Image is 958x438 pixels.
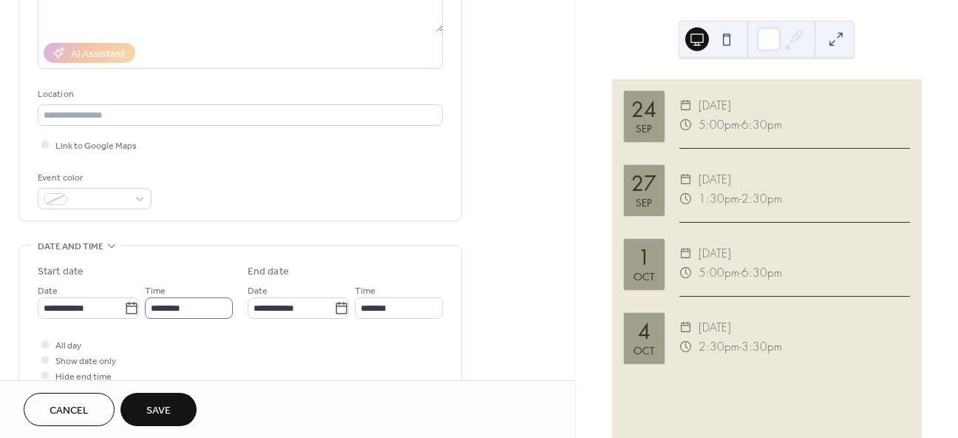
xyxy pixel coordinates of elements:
[638,322,650,343] div: 4
[38,239,103,255] span: Date and time
[699,115,739,135] span: 5:00pm
[631,100,656,121] div: 24
[633,272,654,282] div: Oct
[679,263,693,283] div: ​
[636,124,652,134] div: Sep
[679,170,693,189] div: ​
[355,283,376,299] span: Time
[741,337,782,357] span: 3:30pm
[248,264,289,280] div: End date
[699,170,731,189] span: [DATE]
[699,189,739,209] span: 1:30pm
[55,338,81,354] span: All day
[633,346,654,356] div: Oct
[248,283,268,299] span: Date
[739,337,741,357] span: -
[739,115,741,135] span: -
[636,198,652,208] div: Sep
[699,244,731,263] span: [DATE]
[55,369,112,385] span: Hide end time
[24,393,115,426] button: Cancel
[38,87,440,102] div: Location
[679,96,693,115] div: ​
[55,354,116,369] span: Show date only
[679,318,693,337] div: ​
[699,96,731,115] span: [DATE]
[50,403,89,419] span: Cancel
[741,115,782,135] span: 6:30pm
[38,170,149,186] div: Event color
[741,263,782,283] span: 6:30pm
[679,115,693,135] div: ​
[38,264,84,280] div: Start date
[120,393,197,426] button: Save
[679,337,693,357] div: ​
[38,283,58,299] span: Date
[739,263,741,283] span: -
[638,248,650,269] div: 1
[699,318,731,337] span: [DATE]
[146,403,171,419] span: Save
[699,337,739,357] span: 2:30pm
[145,283,166,299] span: Time
[679,189,693,209] div: ​
[55,138,137,154] span: Link to Google Maps
[741,189,782,209] span: 2:30pm
[739,189,741,209] span: -
[631,174,656,195] div: 27
[699,263,739,283] span: 5:00pm
[679,244,693,263] div: ​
